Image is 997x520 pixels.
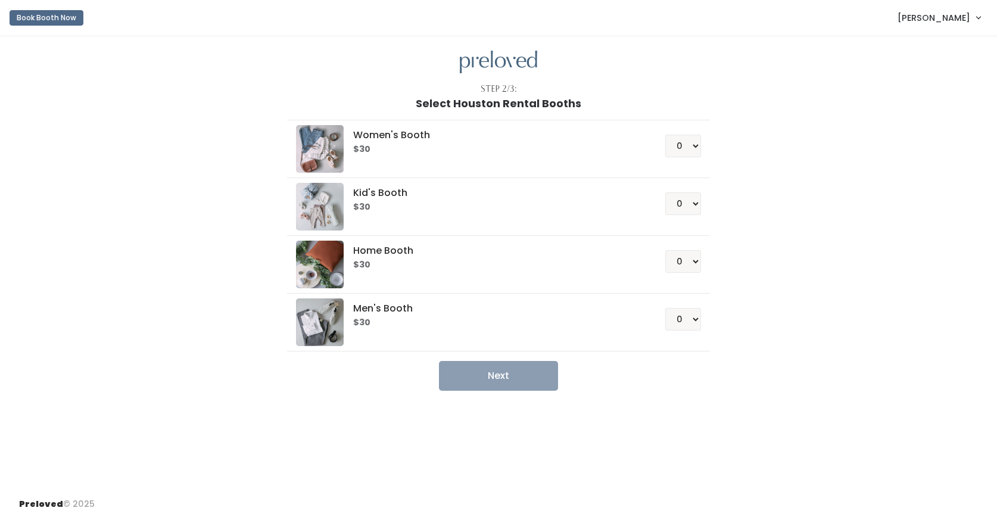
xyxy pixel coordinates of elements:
img: preloved logo [296,183,344,231]
h5: Kid's Booth [353,188,636,198]
h5: Men's Booth [353,303,636,314]
button: Book Booth Now [10,10,83,26]
img: preloved logo [296,298,344,346]
h6: $30 [353,145,636,154]
h6: $30 [353,203,636,212]
h6: $30 [353,318,636,328]
img: preloved logo [296,241,344,288]
span: [PERSON_NAME] [898,11,970,24]
a: Book Booth Now [10,5,83,31]
img: preloved logo [296,125,344,173]
div: Step 2/3: [481,83,517,95]
a: [PERSON_NAME] [886,5,992,30]
span: Preloved [19,498,63,510]
h5: Home Booth [353,245,636,256]
h6: $30 [353,260,636,270]
button: Next [439,361,558,391]
img: preloved logo [460,51,537,74]
h5: Women's Booth [353,130,636,141]
div: © 2025 [19,488,95,510]
h1: Select Houston Rental Booths [416,98,581,110]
